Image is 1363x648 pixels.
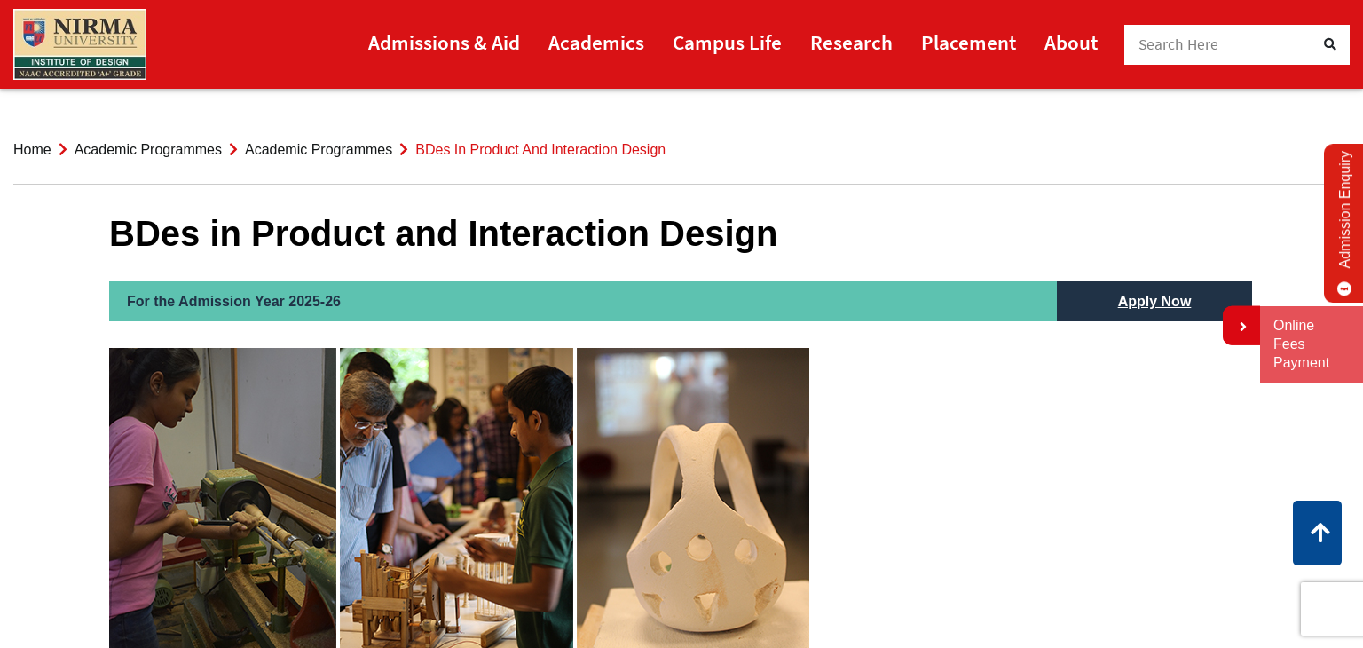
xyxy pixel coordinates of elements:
[810,22,893,62] a: Research
[1044,22,1098,62] a: About
[1273,317,1350,372] a: Online Fees Payment
[368,22,520,62] a: Admissions & Aid
[13,9,146,80] img: main_logo
[548,22,644,62] a: Academics
[245,142,392,157] a: Academic Programmes
[415,142,666,157] span: BDes in Product and Interaction Design
[13,142,51,157] a: Home
[13,115,1350,185] nav: breadcrumb
[1138,35,1219,54] span: Search Here
[673,22,782,62] a: Campus Life
[109,212,1254,255] h1: BDes in Product and Interaction Design
[1100,281,1209,321] a: Apply Now
[75,142,222,157] a: Academic Programmes
[921,22,1016,62] a: Placement
[109,281,1057,321] h2: For the Admission Year 2025-26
